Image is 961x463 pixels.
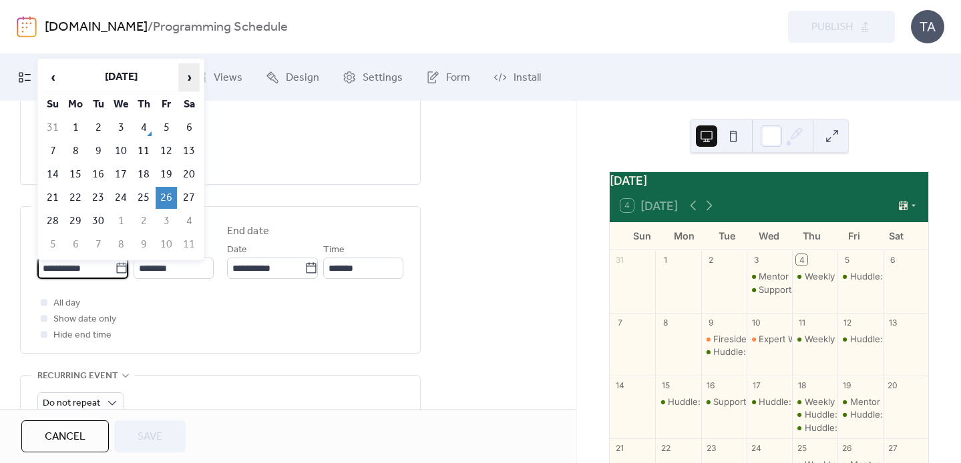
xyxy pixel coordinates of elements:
[805,408,933,420] div: Huddle: HR-preneurs Connect
[748,222,791,250] div: Wed
[133,140,154,162] td: 11
[751,442,762,454] div: 24
[148,15,153,40] b: /
[751,317,762,328] div: 10
[796,254,807,266] div: 4
[323,242,345,258] span: Time
[65,140,86,162] td: 8
[133,210,154,232] td: 2
[17,16,37,37] img: logo
[42,93,63,115] th: Su
[911,10,944,43] div: TA
[796,380,807,391] div: 18
[156,187,177,209] td: 26
[178,210,200,232] td: 4
[156,163,177,185] td: 19
[747,396,792,408] div: Huddle: The Compensation Confidence Series: Quick Wins for Year-End Success Part 2
[837,396,883,408] div: Mentor Moments with Jen Fox-Navigating Professional Reinvention
[841,254,853,266] div: 5
[42,187,63,209] td: 21
[53,296,80,312] span: All day
[705,442,717,454] div: 23
[133,163,154,185] td: 18
[833,222,876,250] div: Fri
[87,234,109,256] td: 7
[42,163,63,185] td: 14
[837,333,883,345] div: Huddle: HR & People Analytics
[887,317,898,328] div: 13
[156,234,177,256] td: 10
[65,210,86,232] td: 29
[133,117,154,139] td: 4
[660,254,671,266] div: 1
[837,408,883,420] div: Huddle: Building High Performance Teams in Biotech/Pharma
[705,317,717,328] div: 9
[805,333,916,345] div: Weekly Virtual Co-working
[705,222,748,250] div: Tue
[45,15,148,40] a: [DOMAIN_NAME]
[156,140,177,162] td: 12
[446,70,470,86] span: Form
[841,442,853,454] div: 26
[156,93,177,115] th: Fr
[65,234,86,256] td: 6
[65,117,86,139] td: 1
[286,70,319,86] span: Design
[42,140,63,162] td: 7
[614,380,626,391] div: 14
[792,422,837,434] div: Huddle: Navigating Interviews When You’re Experienced, Smart, and a Little Jaded
[484,59,551,95] a: Install
[747,284,792,296] div: Support Circle: Empowering Job Seekers & Career Pathfinders
[87,187,109,209] td: 23
[614,442,626,454] div: 21
[87,210,109,232] td: 30
[610,172,928,189] div: [DATE]
[663,222,706,250] div: Mon
[805,270,916,282] div: Weekly Virtual Co-working
[227,242,247,258] span: Date
[184,59,252,95] a: Views
[660,380,671,391] div: 15
[156,117,177,139] td: 5
[701,333,747,345] div: Fireside Chat: The Devil Emails at Midnight with WSJ Best-Selling Author Mita Mallick
[53,328,112,344] span: Hide end time
[178,93,200,115] th: Sa
[256,59,329,95] a: Design
[887,442,898,454] div: 27
[837,270,883,282] div: Huddle: Connect! Leadership Team Coaches
[363,70,403,86] span: Settings
[887,380,898,391] div: 20
[21,420,109,452] button: Cancel
[660,317,671,328] div: 8
[42,210,63,232] td: 28
[614,317,626,328] div: 7
[65,63,177,92] th: [DATE]
[65,163,86,185] td: 15
[747,333,792,345] div: Expert Workshop: Current Trends with Employment Law, Stock Options & Equity Grants
[416,59,480,95] a: Form
[705,254,717,266] div: 2
[43,394,100,412] span: Do not repeat
[179,64,199,91] span: ›
[110,210,132,232] td: 1
[178,234,200,256] td: 11
[333,59,413,95] a: Settings
[751,254,762,266] div: 3
[705,380,717,391] div: 16
[841,380,853,391] div: 19
[701,346,747,358] div: Huddle: Career Leveling Frameworks for Go To Market functions
[796,442,807,454] div: 25
[875,222,918,250] div: Sat
[87,93,109,115] th: Tu
[214,70,242,86] span: Views
[53,312,116,328] span: Show date only
[43,64,63,91] span: ‹
[660,442,671,454] div: 22
[133,93,154,115] th: Th
[614,254,626,266] div: 31
[65,187,86,209] td: 22
[110,93,132,115] th: We
[42,117,63,139] td: 31
[110,234,132,256] td: 8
